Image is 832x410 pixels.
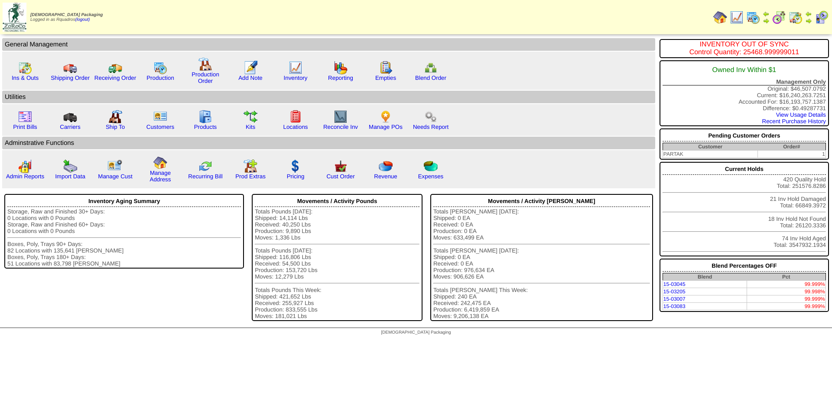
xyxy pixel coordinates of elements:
[3,3,26,32] img: zoroco-logo-small.webp
[663,303,686,309] a: 15-03083
[424,61,438,75] img: network.png
[7,196,241,207] div: Inventory Aging Summary
[107,159,123,173] img: managecust.png
[663,62,826,79] div: Owned Inv Within $1
[106,124,125,130] a: Ship To
[188,173,222,180] a: Recurring Bill
[660,60,829,126] div: Original: $46,507.0792 Current: $16,240,263.7251 Accounted For: $16,193,757.1387 Difference: $0.4...
[418,173,444,180] a: Expenses
[763,10,770,17] img: arrowleft.gif
[663,273,747,281] th: Blend
[30,13,103,17] span: [DEMOGRAPHIC_DATA] Packaging
[153,110,167,124] img: customers.gif
[198,110,212,124] img: cabinet.gif
[789,10,803,24] img: calendarinout.gif
[63,110,77,124] img: truck3.gif
[424,110,438,124] img: workflow.png
[18,61,32,75] img: calendarinout.gif
[663,143,757,151] th: Customer
[375,75,396,81] a: Empties
[13,124,37,130] a: Print Bills
[63,159,77,173] img: import.gif
[663,281,686,287] a: 15-03045
[747,303,825,310] td: 99.999%
[805,17,812,24] img: arrowright.gif
[415,75,446,81] a: Blend Order
[713,10,727,24] img: home.gif
[334,61,348,75] img: graph.gif
[424,159,438,173] img: pie_chart2.png
[30,13,103,22] span: Logged in as Rquadros
[381,330,451,335] span: [DEMOGRAPHIC_DATA] Packaging
[374,173,397,180] a: Revenue
[146,75,174,81] a: Production
[194,124,217,130] a: Products
[51,75,90,81] a: Shipping Order
[255,196,419,207] div: Movements / Activity Pounds
[2,91,655,103] td: Utilities
[287,173,305,180] a: Pricing
[663,41,826,56] div: INVENTORY OUT OF SYNC Control Quantity: 25468.999999011
[758,143,826,151] th: Order#
[334,110,348,124] img: line_graph2.gif
[108,61,122,75] img: truck2.gif
[192,71,219,84] a: Production Order
[663,130,826,141] div: Pending Customer Orders
[12,75,39,81] a: Ins & Outs
[153,61,167,75] img: calendarprod.gif
[663,289,686,295] a: 15-03205
[153,156,167,170] img: home.gif
[7,208,241,267] div: Storage, Raw and Finished 30+ Days: 0 Locations with 0 Pounds Storage, Raw and Finished 60+ Days:...
[663,164,826,175] div: Current Holds
[289,61,302,75] img: line_graph.gif
[763,17,770,24] img: arrowright.gif
[328,75,353,81] a: Reporting
[75,17,90,22] a: (logout)
[379,159,393,173] img: pie_chart.png
[235,173,266,180] a: Prod Extras
[379,61,393,75] img: workorder.gif
[18,110,32,124] img: invoice2.gif
[244,110,257,124] img: workflow.gif
[805,10,812,17] img: arrowleft.gif
[244,159,257,173] img: prodextras.gif
[108,110,122,124] img: factory2.gif
[772,10,786,24] img: calendarblend.gif
[198,159,212,173] img: reconcile.gif
[776,112,826,118] a: View Usage Details
[2,38,655,51] td: General Management
[379,110,393,124] img: po.png
[433,196,650,207] div: Movements / Activity [PERSON_NAME]
[2,137,655,149] td: Adminstrative Functions
[369,124,403,130] a: Manage POs
[146,124,174,130] a: Customers
[815,10,829,24] img: calendarcustomer.gif
[660,162,829,256] div: 420 Quality Hold Total: 251576.8286 21 Inv Hold Damaged Total: 66849.3972 18 Inv Hold Not Found T...
[18,159,32,173] img: graph2.png
[747,288,825,295] td: 99.998%
[663,260,826,272] div: Blend Percentages OFF
[283,124,308,130] a: Locations
[747,273,825,281] th: Pct
[762,118,826,125] a: Recent Purchase History
[98,173,132,180] a: Manage Cust
[747,295,825,303] td: 99.999%
[334,159,348,173] img: cust_order.png
[663,296,686,302] a: 15-03007
[284,75,308,81] a: Inventory
[413,124,448,130] a: Needs Report
[433,208,650,319] div: Totals [PERSON_NAME] [DATE]: Shipped: 0 EA Received: 0 EA Production: 0 EA Moves: 633,499 EA Tota...
[55,173,85,180] a: Import Data
[244,61,257,75] img: orders.gif
[238,75,263,81] a: Add Note
[289,159,302,173] img: dollar.gif
[246,124,255,130] a: Kits
[326,173,354,180] a: Cust Order
[6,173,44,180] a: Admin Reports
[198,57,212,71] img: factory.gif
[758,151,826,158] td: 1
[150,170,171,183] a: Manage Address
[94,75,136,81] a: Receiving Order
[63,61,77,75] img: truck.gif
[747,281,825,288] td: 99.999%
